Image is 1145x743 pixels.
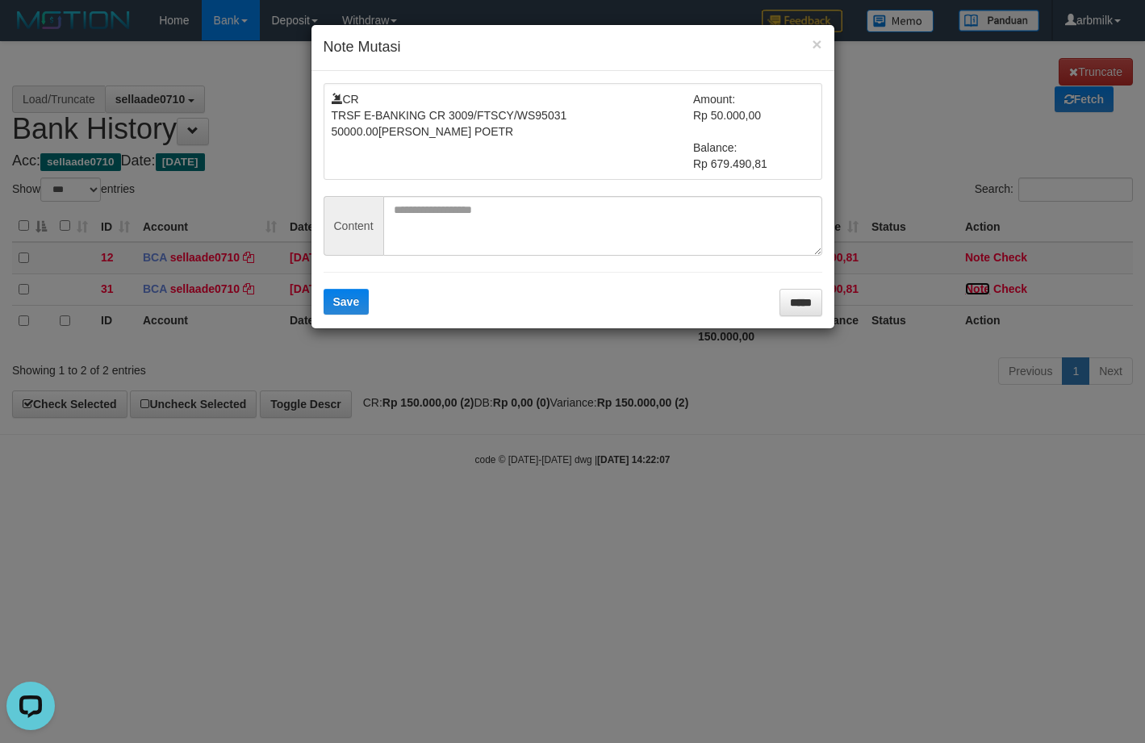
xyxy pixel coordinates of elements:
[693,91,814,172] td: Amount: Rp 50.000,00 Balance: Rp 679.490,81
[812,35,821,52] button: ×
[324,196,383,256] span: Content
[6,6,55,55] button: Open LiveChat chat widget
[324,289,370,315] button: Save
[333,295,360,308] span: Save
[324,37,822,58] h4: Note Mutasi
[332,91,694,172] td: CR TRSF E-BANKING CR 3009/FTSCY/WS95031 50000.00[PERSON_NAME] POETR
